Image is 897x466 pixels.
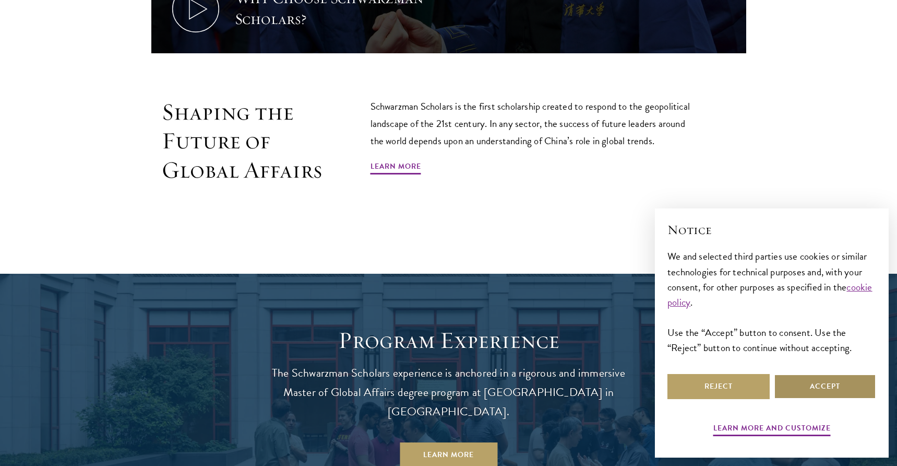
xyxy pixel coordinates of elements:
a: Learn More [370,160,421,176]
p: The Schwarzman Scholars experience is anchored in a rigorous and immersive Master of Global Affai... [261,364,637,422]
h2: Shaping the Future of Global Affairs [162,98,324,185]
h1: Program Experience [261,326,637,355]
button: Reject [667,374,770,399]
p: Schwarzman Scholars is the first scholarship created to respond to the geopolitical landscape of ... [370,98,699,149]
button: Learn more and customize [713,422,831,438]
button: Accept [774,374,876,399]
div: We and selected third parties use cookies or similar technologies for technical purposes and, wit... [667,249,876,355]
a: cookie policy [667,279,872,310]
h2: Notice [667,221,876,239]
